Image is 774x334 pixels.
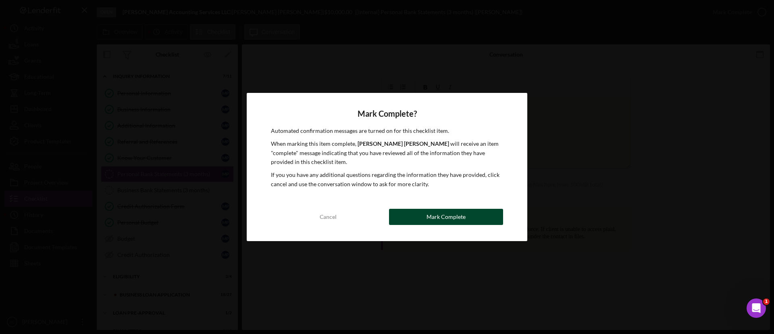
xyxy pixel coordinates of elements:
[427,209,466,225] div: Mark Complete
[358,140,449,147] b: [PERSON_NAME] [PERSON_NAME]
[389,209,503,225] button: Mark Complete
[271,139,503,166] p: When marking this item complete, will receive an item "complete" message indicating that you have...
[271,126,503,135] p: Automated confirmation messages are turned on for this checklist item.
[320,209,337,225] div: Cancel
[271,209,385,225] button: Cancel
[747,298,766,318] iframe: Intercom live chat
[271,109,503,118] h4: Mark Complete?
[763,298,770,305] span: 1
[271,170,503,189] p: If you you have any additional questions regarding the information they have provided, click canc...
